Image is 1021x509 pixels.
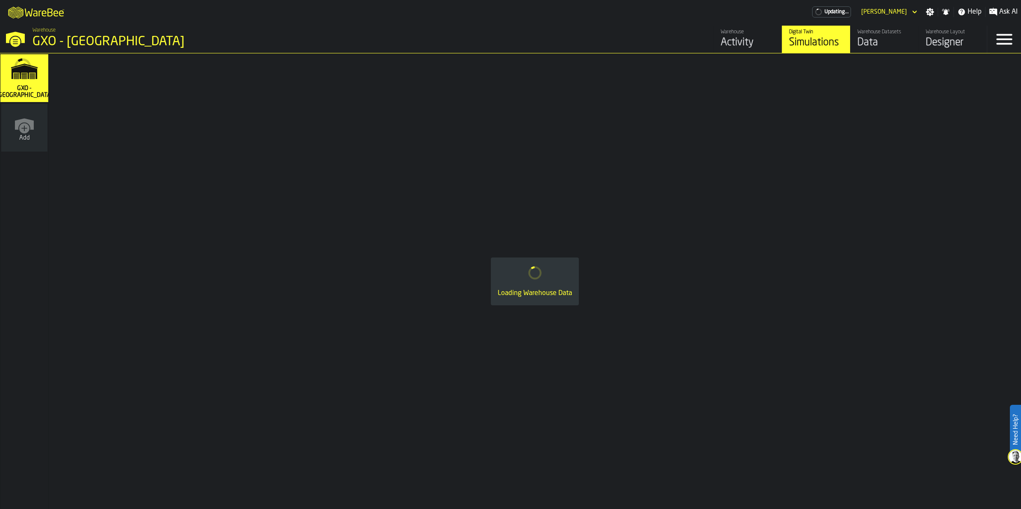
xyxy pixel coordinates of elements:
div: Simulations [789,36,843,50]
div: Data [857,36,912,50]
a: link-to-/wh/new [1,104,47,153]
span: Updating... [824,9,849,15]
div: Warehouse Layout [926,29,980,35]
span: Help [968,7,982,17]
div: Digital Twin [789,29,843,35]
a: link-to-/wh/i/ae0cd702-8cb1-4091-b3be-0aee77957c79/data [850,26,918,53]
a: link-to-/wh/i/ae0cd702-8cb1-4091-b3be-0aee77957c79/pricing/ [812,6,851,18]
label: button-toggle-Notifications [938,8,954,16]
span: Add [19,135,30,141]
div: Activity [721,36,775,50]
a: link-to-/wh/i/ae0cd702-8cb1-4091-b3be-0aee77957c79/simulations [782,26,850,53]
label: button-toggle-Menu [987,26,1021,53]
span: Ask AI [999,7,1018,17]
a: link-to-/wh/i/ae0cd702-8cb1-4091-b3be-0aee77957c79/feed/ [713,26,782,53]
label: button-toggle-Settings [922,8,938,16]
div: DropdownMenuValue-Liam Piggott [861,9,907,15]
div: Loading Warehouse Data [498,288,572,298]
div: GXO - [GEOGRAPHIC_DATA] [32,34,263,50]
div: Warehouse [721,29,775,35]
label: button-toggle-Ask AI [986,7,1021,17]
div: Designer [926,36,980,50]
div: Warehouse Datasets [857,29,912,35]
a: link-to-/wh/i/ae0cd702-8cb1-4091-b3be-0aee77957c79/designer [918,26,987,53]
div: DropdownMenuValue-Liam Piggott [858,7,919,17]
div: Menu Subscription [812,6,851,18]
label: button-toggle-Help [954,7,985,17]
a: link-to-/wh/i/ae0cd702-8cb1-4091-b3be-0aee77957c79/simulations [0,54,48,104]
span: Warehouse [32,27,56,33]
